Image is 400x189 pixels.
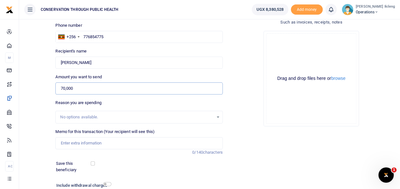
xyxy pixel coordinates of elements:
label: Reason you are spending [55,100,101,106]
input: Enter extra information [55,137,222,149]
small: [PERSON_NAME] Ikileng [356,4,395,10]
input: Loading name... [55,57,222,69]
span: 1 [391,167,396,172]
input: UGX [55,82,222,94]
label: Phone number [55,22,82,29]
img: profile-user [342,4,353,15]
div: File Uploader [263,31,359,126]
li: Toup your wallet [291,4,323,15]
label: Amount you want to send [55,74,102,80]
span: characters [203,150,223,155]
li: Wallet ballance [249,4,291,15]
a: profile-user [PERSON_NAME] Ikileng Operations [342,4,395,15]
button: browse [331,76,345,80]
a: logo-small logo-large logo-large [6,7,13,12]
h4: Such as invoices, receipts, notes [228,19,395,26]
label: Save this beneficiary [56,160,92,173]
div: Uganda: +256 [56,31,81,43]
label: Memo for this transaction (Your recipient will see this) [55,129,155,135]
span: 0/140 [192,150,203,155]
label: Recipient's name [55,48,87,54]
a: UGX 8,380,528 [252,4,288,15]
a: Add money [291,7,323,11]
div: No options available. [60,114,213,120]
input: Enter phone number [55,31,222,43]
div: Drag and drop files here or [266,75,356,81]
div: +256 [67,34,75,40]
span: Operations [356,9,395,15]
span: Add money [291,4,323,15]
img: logo-small [6,6,13,14]
span: CONSERVATION THROUGH PUBLIC HEALTH [38,7,121,12]
h6: Include withdrawal charges [56,183,109,188]
li: Ac [5,161,14,171]
span: UGX 8,380,528 [256,6,284,13]
li: M [5,52,14,63]
iframe: Intercom live chat [378,167,394,183]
